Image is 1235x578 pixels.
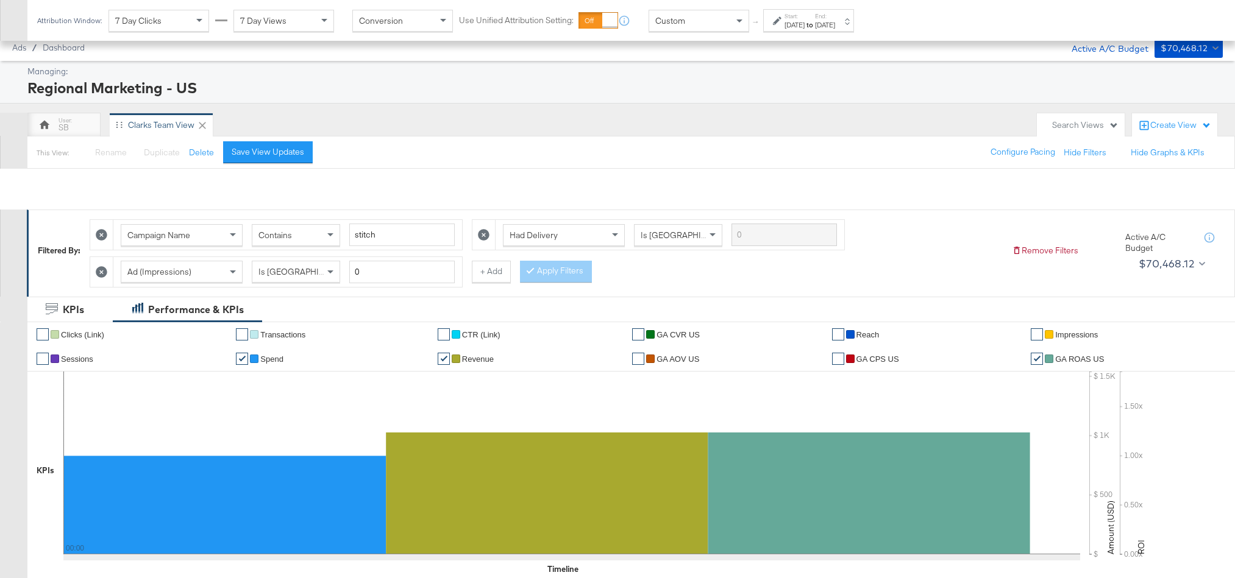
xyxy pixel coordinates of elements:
[1059,38,1148,57] div: Active A/C Budget
[750,21,762,25] span: ↑
[258,266,352,277] span: Is [GEOGRAPHIC_DATA]
[63,303,84,317] div: KPIs
[547,563,578,575] div: Timeline
[856,330,880,339] span: Reach
[127,230,190,241] span: Campaign Name
[1125,231,1192,254] div: Active A/C Budget
[832,328,844,340] a: ✔
[1052,119,1119,131] div: Search Views
[236,328,248,340] a: ✔
[805,20,815,29] strong: to
[785,20,805,30] div: [DATE]
[232,146,304,158] div: Save View Updates
[61,330,104,339] span: Clicks (Link)
[731,224,837,246] input: Enter a search term
[657,330,700,339] span: GA CVR US
[1012,245,1078,256] button: Remove Filters
[38,245,80,256] div: Filtered By:
[657,354,699,364] span: GA AOV US
[37,148,69,158] div: This View:
[462,330,500,339] span: CTR (Link)
[116,121,123,128] div: Drag to reorder tab
[982,141,1064,163] button: Configure Pacing
[12,43,26,52] span: Ads
[1055,354,1104,364] span: GA ROAS US
[438,328,450,340] a: ✔
[37,353,49,365] a: ✔
[1064,147,1106,158] button: Hide Filters
[43,43,85,52] a: Dashboard
[1031,353,1043,365] a: ✔
[349,224,455,246] input: Enter a search term
[260,330,305,339] span: Transactions
[258,230,292,241] span: Contains
[856,354,899,364] span: GA CPS US
[115,15,162,26] span: 7 Day Clicks
[1055,330,1098,339] span: Impressions
[815,12,835,20] label: End:
[37,465,54,476] div: KPIs
[1134,254,1208,273] button: $70,468.12
[641,230,734,241] span: Is [GEOGRAPHIC_DATA]
[1031,328,1043,340] a: ✔
[1105,501,1116,554] text: Amount (USD)
[61,354,93,364] span: Sessions
[632,328,644,340] a: ✔
[26,43,43,52] span: /
[144,147,180,158] span: Duplicate
[1161,41,1208,56] div: $70,468.12
[462,354,494,364] span: Revenue
[27,66,1220,77] div: Managing:
[815,20,835,30] div: [DATE]
[510,230,558,241] span: Had Delivery
[95,147,127,158] span: Rename
[1131,147,1205,158] button: Hide Graphs & KPIs
[59,122,69,133] div: SB
[349,261,455,283] input: Enter a number
[127,266,191,277] span: Ad (Impressions)
[438,353,450,365] a: ✔
[832,353,844,365] a: ✔
[128,119,194,131] div: Clarks Team View
[655,15,685,26] span: Custom
[148,303,244,317] div: Performance & KPIs
[1136,540,1147,554] text: ROI
[27,77,1220,98] div: Regional Marketing - US
[223,141,313,163] button: Save View Updates
[1155,38,1223,58] button: $70,468.12
[359,15,403,26] span: Conversion
[37,328,49,340] a: ✔
[260,354,283,364] span: Spend
[1139,255,1194,273] div: $70,468.12
[37,16,102,25] div: Attribution Window:
[240,15,287,26] span: 7 Day Views
[632,353,644,365] a: ✔
[236,353,248,365] a: ✔
[785,12,805,20] label: Start:
[472,261,511,283] button: + Add
[189,147,214,158] button: Delete
[459,15,574,26] label: Use Unified Attribution Setting:
[1150,119,1211,132] div: Create View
